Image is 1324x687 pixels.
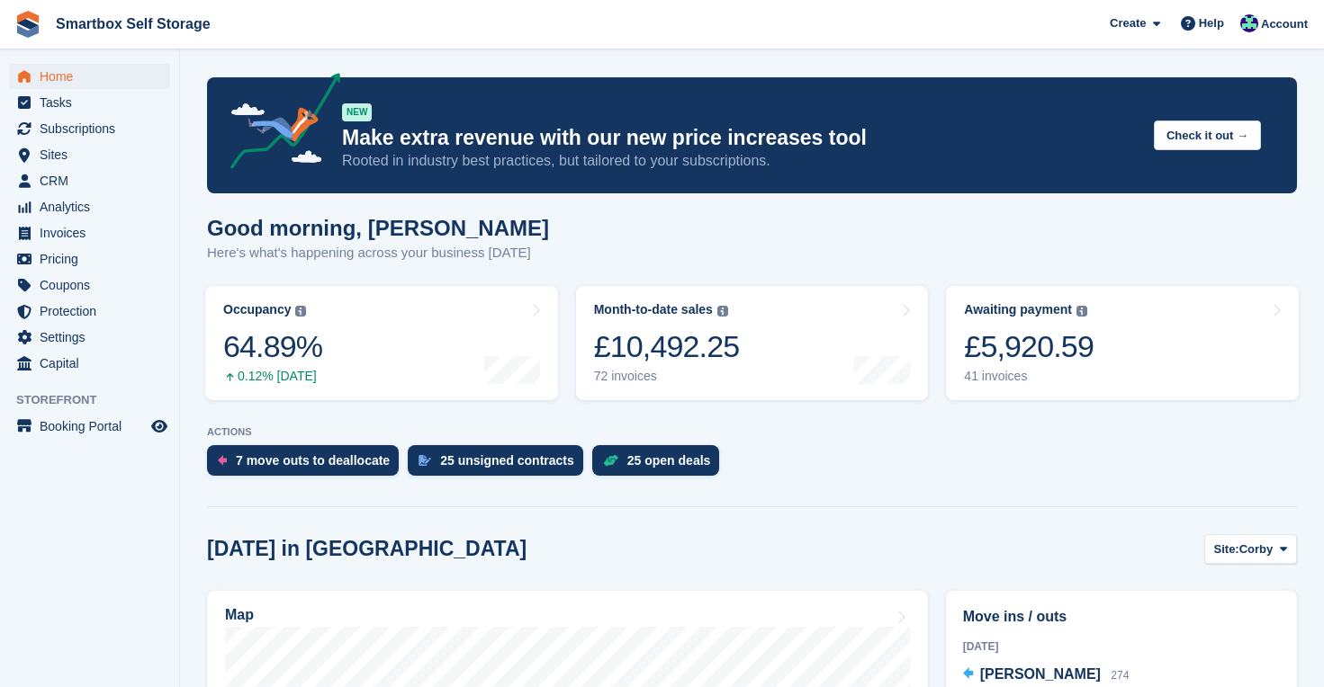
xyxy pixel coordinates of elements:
span: Coupons [40,272,148,298]
a: Smartbox Self Storage [49,9,218,39]
a: menu [9,351,170,376]
div: 0.12% [DATE] [223,369,322,384]
img: icon-info-grey-7440780725fd019a000dd9b08b2336e03edf1995a4989e88bcd33f0948082b44.svg [295,306,306,317]
a: menu [9,325,170,350]
p: Here's what's happening across your business [DATE] [207,243,549,263]
img: stora-icon-8386f47178a22dfd0bd8f6a31ec36ba5ce8667c1dd55bd0f319d3a0aa187defe.svg [14,11,41,38]
img: deal-1b604bf984904fb50ccaf53a9ad4b4a5d6e5aea283cecdc64d6e3604feb123c2.svg [603,454,618,467]
a: menu [9,90,170,115]
span: Settings [40,325,148,350]
h2: Move ins / outs [963,606,1280,628]
img: icon-info-grey-7440780725fd019a000dd9b08b2336e03edf1995a4989e88bcd33f0948082b44.svg [1076,306,1087,317]
img: Roger Canham [1240,14,1258,32]
div: Month-to-date sales [594,302,713,317]
div: 25 open deals [627,453,711,468]
h2: [DATE] in [GEOGRAPHIC_DATA] [207,537,527,561]
button: Check it out → [1154,120,1261,150]
img: icon-info-grey-7440780725fd019a000dd9b08b2336e03edf1995a4989e88bcd33f0948082b44.svg [717,306,728,317]
a: menu [9,246,170,272]
a: menu [9,64,170,89]
a: menu [9,168,170,193]
div: [DATE] [963,638,1280,655]
span: Create [1110,14,1146,32]
h2: Map [225,607,254,623]
a: Occupancy 64.89% 0.12% [DATE] [205,286,558,400]
a: menu [9,220,170,245]
a: 25 unsigned contracts [408,445,592,485]
p: Make extra revenue with our new price increases tool [342,125,1139,151]
a: menu [9,414,170,439]
img: move_outs_to_deallocate_icon-f764333ba52eb49d3ac5e1228854f67142a1ed5810a6f6cc68b1a99e826820c5.svg [218,455,227,466]
span: Capital [40,351,148,376]
span: Help [1199,14,1224,32]
span: Invoices [40,220,148,245]
div: £10,492.25 [594,328,740,365]
span: Tasks [40,90,148,115]
a: [PERSON_NAME] 274 [963,664,1130,687]
span: Protection [40,299,148,324]
a: menu [9,194,170,219]
div: £5,920.59 [964,328,1094,365]
span: Analytics [40,194,148,219]
p: Rooted in industry best practices, but tailored to your subscriptions. [342,151,1139,171]
span: Home [40,64,148,89]
h1: Good morning, [PERSON_NAME] [207,216,549,240]
div: 7 move outs to deallocate [236,453,390,468]
span: Account [1261,15,1308,33]
span: Pricing [40,246,148,272]
span: Subscriptions [40,116,148,141]
p: ACTIONS [207,426,1297,438]
div: 72 invoices [594,369,740,384]
div: 64.89% [223,328,322,365]
div: 41 invoices [964,369,1094,384]
a: Preview store [149,415,170,437]
span: Booking Portal [40,414,148,439]
a: menu [9,272,170,298]
span: [PERSON_NAME] [980,666,1101,682]
div: NEW [342,103,372,121]
div: 25 unsigned contracts [440,453,574,468]
span: CRM [40,168,148,193]
a: 7 move outs to deallocate [207,445,408,485]
span: Site: [1214,540,1239,558]
a: Awaiting payment £5,920.59 41 invoices [946,286,1299,400]
span: 274 [1111,669,1129,682]
a: Month-to-date sales £10,492.25 72 invoices [576,286,929,400]
span: Sites [40,142,148,167]
span: Storefront [16,391,179,409]
div: Awaiting payment [964,302,1072,317]
a: menu [9,142,170,167]
span: Corby [1239,540,1274,558]
img: price-adjustments-announcement-icon-8257ccfd72463d97f412b2fc003d46551f7dbcb40ab6d574587a9cd5c0d94... [215,73,341,175]
button: Site: Corby [1204,534,1297,564]
a: menu [9,116,170,141]
img: contract_signature_icon-13c848040528278c33f63329250d36e43548de30e8caae1d1a13099fd9432cc5.svg [419,455,431,466]
a: menu [9,299,170,324]
a: 25 open deals [592,445,729,485]
div: Occupancy [223,302,291,317]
